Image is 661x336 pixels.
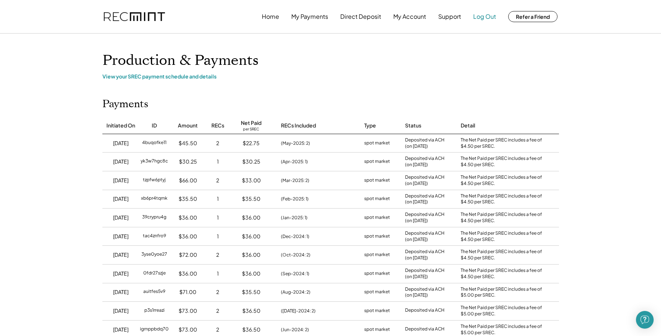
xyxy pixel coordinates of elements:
[364,140,390,147] div: spot market
[364,307,390,315] div: spot market
[141,158,168,165] div: yk3w7hgc8c
[405,230,444,243] div: Deposited via ACH (on [DATE])
[405,122,421,129] div: Status
[243,140,260,147] div: $22.75
[405,307,444,315] div: Deposited via ACH
[405,174,444,187] div: Deposited via ACH (on [DATE])
[113,270,129,277] div: [DATE]
[281,308,316,314] div: ([DATE]-2024: 2)
[242,214,260,221] div: $36.00
[141,195,168,203] div: xb6pr4tqmk
[473,9,496,24] button: Log Out
[281,252,310,258] div: (Oct-2024: 2)
[113,195,129,203] div: [DATE]
[216,326,219,333] div: 2
[364,233,390,240] div: spot market
[364,288,390,296] div: spot market
[179,251,197,259] div: $72.00
[242,158,260,165] div: $30.25
[152,122,157,129] div: ID
[281,158,308,165] div: (Apr-2025: 1)
[179,214,197,221] div: $36.00
[636,311,654,329] div: Open Intercom Messenger
[242,195,260,203] div: $35.50
[461,155,545,168] div: The Net Paid per SREC includes a fee of $4.50 per SREC.
[281,140,310,147] div: (May-2025: 2)
[113,233,129,240] div: [DATE]
[364,158,390,165] div: spot market
[364,270,390,277] div: spot market
[242,233,260,240] div: $36.00
[217,270,219,277] div: 1
[281,214,307,221] div: (Jan-2025: 1)
[179,288,196,296] div: $71.00
[216,288,219,296] div: 2
[179,195,197,203] div: $35.50
[179,158,197,165] div: $30.25
[143,177,166,184] div: tzpfw6ptyj
[113,288,129,296] div: [DATE]
[106,122,135,129] div: Initiated On
[102,98,148,111] h2: Payments
[241,119,261,127] div: Net Paid
[508,11,558,22] button: Refer a Friend
[242,326,260,333] div: $36.50
[144,307,165,315] div: p3s1rreazi
[179,326,197,333] div: $73.00
[179,177,197,184] div: $66.00
[405,211,444,224] div: Deposited via ACH (on [DATE])
[281,196,309,202] div: (Feb-2025: 1)
[340,9,381,24] button: Direct Deposit
[364,251,390,259] div: spot market
[217,195,219,203] div: 1
[405,286,444,299] div: Deposited via ACH (on [DATE])
[405,137,444,150] div: Deposited via ACH (on [DATE])
[216,177,219,184] div: 2
[113,307,129,315] div: [DATE]
[242,251,260,259] div: $36.00
[113,177,129,184] div: [DATE]
[179,140,197,147] div: $45.50
[364,326,390,333] div: spot market
[211,122,224,129] div: RECs
[461,193,545,206] div: The Net Paid per SREC includes a fee of $4.50 per SREC.
[242,288,260,296] div: $35.50
[405,267,444,280] div: Deposited via ACH (on [DATE])
[140,326,169,333] div: igmppbdq70
[102,52,559,69] h1: Production & Payments
[142,214,166,221] div: 39crypru4g
[113,140,129,147] div: [DATE]
[281,326,309,333] div: (Jun-2024: 2)
[281,289,310,295] div: (Aug-2024: 2)
[405,193,444,206] div: Deposited via ACH (on [DATE])
[461,230,545,243] div: The Net Paid per SREC includes a fee of $4.50 per SREC.
[461,267,545,280] div: The Net Paid per SREC includes a fee of $4.50 per SREC.
[143,270,166,277] div: 0fdr27szje
[217,158,219,165] div: 1
[281,177,309,184] div: (Mar-2025: 2)
[217,233,219,240] div: 1
[113,214,129,221] div: [DATE]
[461,323,545,336] div: The Net Paid per SREC includes a fee of $5.00 per SREC.
[217,214,219,221] div: 1
[405,326,444,333] div: Deposited via ACH
[393,9,426,24] button: My Account
[242,177,261,184] div: $33.00
[179,270,197,277] div: $36.00
[113,158,129,165] div: [DATE]
[461,174,545,187] div: The Net Paid per SREC includes a fee of $4.50 per SREC.
[142,140,166,147] div: 4buqofke11
[216,251,219,259] div: 2
[178,122,198,129] div: Amount
[364,122,376,129] div: Type
[461,137,545,150] div: The Net Paid per SREC includes a fee of $4.50 per SREC.
[461,249,545,261] div: The Net Paid per SREC includes a fee of $4.50 per SREC.
[242,307,260,315] div: $36.50
[262,9,279,24] button: Home
[113,251,129,259] div: [DATE]
[438,9,461,24] button: Support
[104,12,165,21] img: recmint-logotype%403x.png
[281,270,309,277] div: (Sep-2024: 1)
[405,155,444,168] div: Deposited via ACH (on [DATE])
[143,233,166,240] div: tac4znfro9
